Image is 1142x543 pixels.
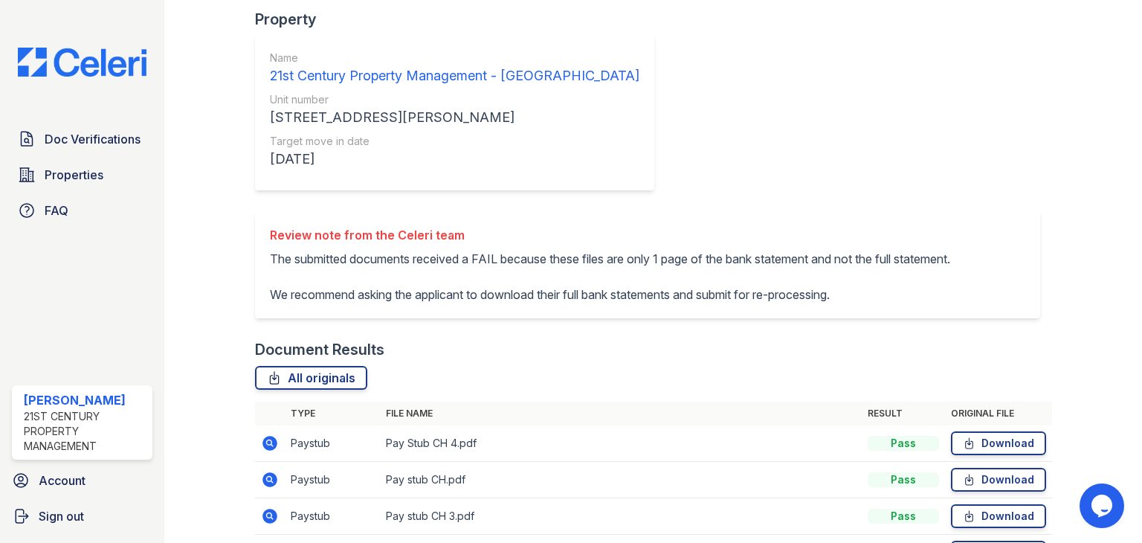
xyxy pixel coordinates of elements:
[45,202,68,219] span: FAQ
[285,462,380,498] td: Paystub
[255,366,367,390] a: All originals
[285,402,380,425] th: Type
[24,409,146,454] div: 21st Century Property Management
[6,48,158,77] img: CE_Logo_Blue-a8612792a0a2168367f1c8372b55b34899dd931a85d93a1a3d3e32e68fde9ad4.png
[868,472,939,487] div: Pass
[380,402,862,425] th: File name
[951,468,1046,492] a: Download
[270,107,639,128] div: [STREET_ADDRESS][PERSON_NAME]
[45,166,103,184] span: Properties
[868,436,939,451] div: Pass
[951,431,1046,455] a: Download
[39,507,84,525] span: Sign out
[270,65,639,86] div: 21st Century Property Management - [GEOGRAPHIC_DATA]
[45,130,141,148] span: Doc Verifications
[1080,483,1127,528] iframe: chat widget
[270,92,639,107] div: Unit number
[380,425,862,462] td: Pay Stub CH 4.pdf
[6,466,158,495] a: Account
[270,226,950,244] div: Review note from the Celeri team
[868,509,939,524] div: Pass
[380,462,862,498] td: Pay stub CH.pdf
[380,498,862,535] td: Pay stub CH 3.pdf
[39,472,86,489] span: Account
[24,391,146,409] div: [PERSON_NAME]
[255,9,666,30] div: Property
[270,250,950,303] p: The submitted documents received a FAIL because these files are only 1 page of the bank statement...
[6,501,158,531] a: Sign out
[270,51,639,86] a: Name 21st Century Property Management - [GEOGRAPHIC_DATA]
[12,124,152,154] a: Doc Verifications
[255,339,384,360] div: Document Results
[951,504,1046,528] a: Download
[285,498,380,535] td: Paystub
[862,402,945,425] th: Result
[12,160,152,190] a: Properties
[12,196,152,225] a: FAQ
[285,425,380,462] td: Paystub
[270,149,639,170] div: [DATE]
[270,51,639,65] div: Name
[945,402,1052,425] th: Original file
[270,134,639,149] div: Target move in date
